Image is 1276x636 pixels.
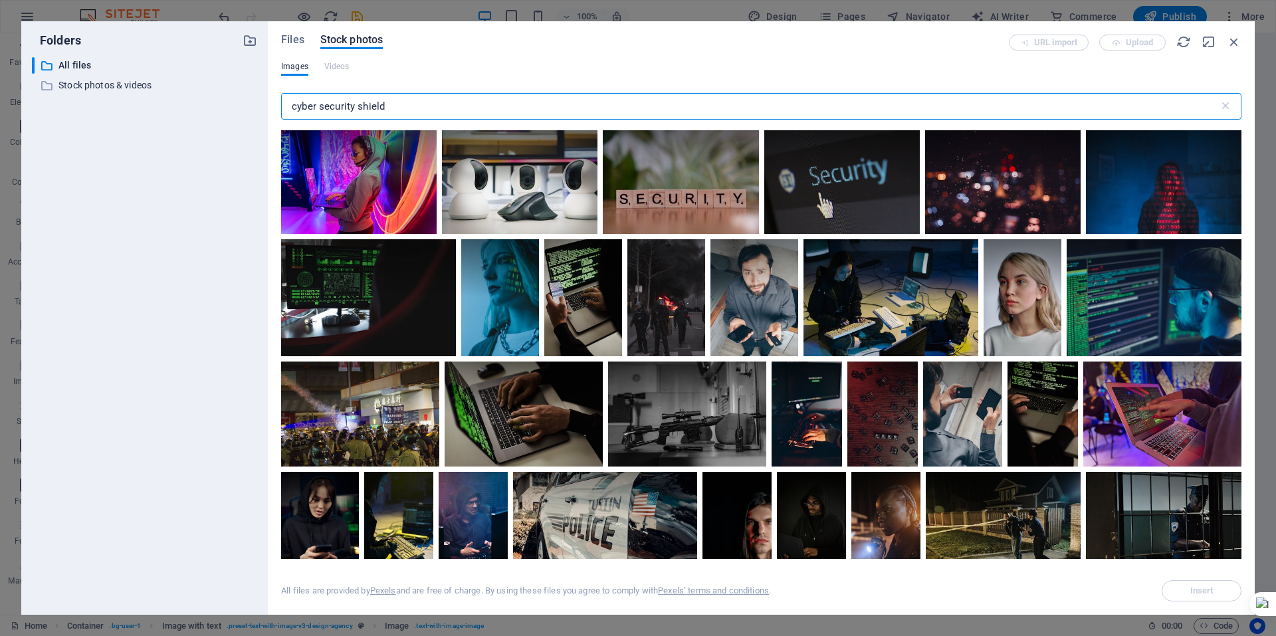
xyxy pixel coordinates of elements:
p: Stock photos & videos [58,78,233,93]
i: Close [1227,35,1241,49]
span: Select a file first [1162,580,1241,601]
p: All files [58,58,233,73]
span: This file type is not supported by this element [324,58,350,74]
span: Files [281,32,304,48]
i: Reload [1176,35,1191,49]
div: All files are provided by and are free of charge. By using these files you agree to comply with . [281,585,771,597]
div: Stock photos & videos [32,77,257,94]
span: Images [281,58,308,74]
div: ​ [32,57,35,74]
i: Create new folder [243,33,257,48]
a: Pexels’ terms and conditions [658,585,769,595]
i: Minimize [1202,35,1216,49]
p: Folders [32,32,81,49]
a: Pexels [370,585,396,595]
span: Stock photos [320,32,383,48]
input: Search [281,93,1219,120]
